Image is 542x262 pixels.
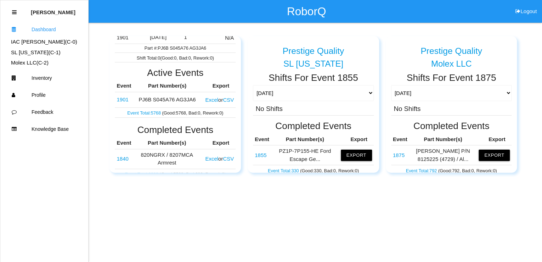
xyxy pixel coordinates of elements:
[143,31,174,44] td: [DATE]
[0,21,88,38] a: Dashboard
[223,97,234,103] button: CSV
[11,39,77,45] a: IAC [PERSON_NAME](C-0)
[0,38,88,46] div: IAC Alma's Dashboard
[0,87,88,104] a: Profile
[479,150,510,161] button: Export
[199,33,234,42] p: N/A
[409,134,477,145] th: Part Number(s)
[201,137,236,149] th: Export
[11,60,49,66] a: Molex LLC(C-2)
[134,92,200,108] td: PJ6B S045A76 AG3JA6
[339,134,374,145] th: Export
[115,68,236,78] h2: Active Events
[0,104,88,121] a: Feedback
[0,69,88,87] a: Inventory
[391,121,512,131] h2: Completed Events
[253,134,271,145] th: Event
[391,73,512,83] h2: Shifts For Event 1875
[127,110,162,116] a: Event Total:5768
[203,155,234,163] div: or
[283,46,344,56] h5: Prestige Quality
[391,145,409,165] td: Alma P/N 8125225 (4729) / Alma P/N 8125693 (4739)
[420,46,482,56] h5: Prestige Quality
[115,92,134,108] td: PJ6B S045A76 AG3JA6
[115,80,134,92] th: Event
[31,4,75,15] p: Thomas Sontag
[256,104,283,113] h3: No Shifts
[341,150,372,161] button: Export
[271,134,339,145] th: Part Number(s)
[174,31,197,44] td: 1
[253,59,374,68] div: SL [US_STATE]
[200,80,236,92] th: Export
[204,96,234,104] div: or
[391,40,512,69] a: Prestige Quality Molex LLC
[253,145,271,165] td: PZ1P-7P155-HE Ford Escape Gear Shift Assy
[205,97,218,103] button: Excel
[255,166,372,174] p: (Good: 330 , Bad: 0 , Rework: 0 )
[133,149,201,169] td: 820NGRX / 8207MCA Armrest
[115,137,133,149] th: Event
[409,145,477,165] td: [PERSON_NAME] P/N 8125225 (4729) / Al...
[271,145,339,165] td: PZ1P-7P155-HE Ford Escape Ge...
[253,73,374,83] h2: Shifts For Event 1855
[255,152,266,158] a: 1855
[394,104,420,113] h3: No Shifts
[133,137,201,149] th: Part Number(s)
[115,125,236,135] h2: Completed Events
[12,4,17,21] div: Close
[117,170,234,178] p: (Good: 5520 , Bad: 682 , Rework: 0 )
[393,166,510,174] p: (Good: 792 , Bad: 0 , Rework: 0 )
[117,156,128,162] a: 1840
[0,49,88,57] div: SL Tennessee's Dashboard
[253,121,374,131] h2: Completed Events
[125,172,159,177] a: Event Total:6202
[205,156,218,162] button: Excel
[268,168,300,173] a: Event Total:330
[117,108,234,116] p: (Good: 5768 , Bad: 0 , Rework: 0 )
[393,152,405,158] a: 1875
[0,121,88,138] a: Knowledge Base
[391,59,512,68] div: Molex LLC
[117,96,128,102] a: 1901
[117,54,234,61] p: Shift Total: 0 (Good: 0 , Bad: 0 , Rework: 0 )
[11,49,61,55] a: SL [US_STATE](C-1)
[477,134,512,145] th: Export
[134,80,200,92] th: Part Number(s)
[115,31,142,44] td: PJ6B S045A76 AG3JA6
[391,134,409,145] th: Event
[0,59,88,67] div: Molex LLC's Dashboard
[115,149,133,169] td: 820NGRX / 8207MCA Armrest
[406,168,438,173] a: Event Total:792
[253,40,374,69] a: Prestige Quality SL [US_STATE]
[115,44,236,52] td: Part #: PJ6B S045A76 AG3JA6
[223,156,234,162] button: CSV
